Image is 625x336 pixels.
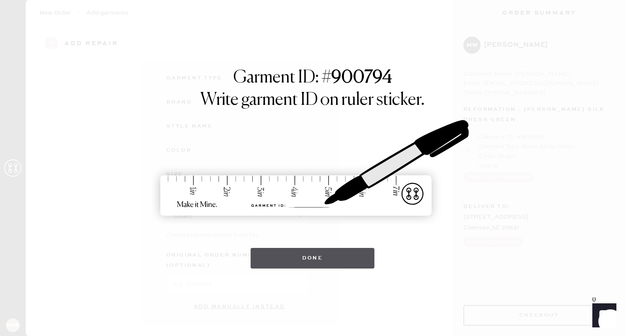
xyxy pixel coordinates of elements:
img: ruler-sticker-sharpie.svg [151,98,474,239]
h1: Write garment ID on ruler sticker. [200,90,425,110]
iframe: Front Chat [584,297,621,334]
strong: 900794 [331,69,392,86]
button: Done [251,248,375,269]
h1: Garment ID: # [233,67,392,90]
